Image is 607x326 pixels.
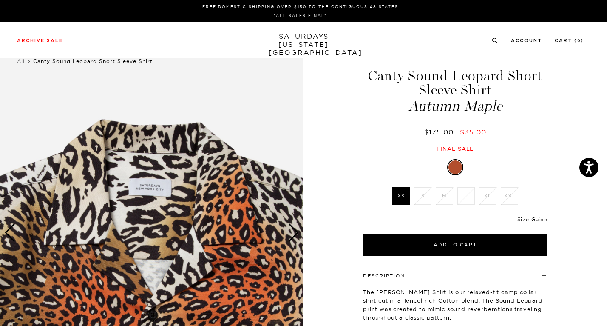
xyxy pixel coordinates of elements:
del: $175.00 [424,128,457,136]
button: Add to Cart [363,234,547,256]
a: Archive Sale [17,38,63,43]
span: Canty Sound Leopard Short Sleeve Shirt [33,58,153,64]
a: Size Guide [517,216,547,223]
p: *ALL SALES FINAL* [20,12,580,19]
a: Account [511,38,542,43]
div: Final sale [362,145,549,152]
span: Autumn Maple [362,99,549,113]
a: SATURDAYS[US_STATE][GEOGRAPHIC_DATA] [269,32,339,57]
small: 0 [577,39,581,43]
button: Description [363,274,405,278]
label: XS [392,187,410,205]
div: Previous slide [4,223,16,242]
p: The [PERSON_NAME] Shirt is our relaxed-fit camp collar shirt cut in a Tencel-rich Cotton blend. T... [363,288,547,322]
h1: Canty Sound Leopard Short Sleeve Shirt [362,69,549,113]
p: FREE DOMESTIC SHIPPING OVER $150 TO THE CONTIGUOUS 48 STATES [20,3,580,10]
a: All [17,58,25,64]
div: Next slide [288,223,299,242]
a: Cart (0) [555,38,584,43]
span: $35.00 [460,128,486,136]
